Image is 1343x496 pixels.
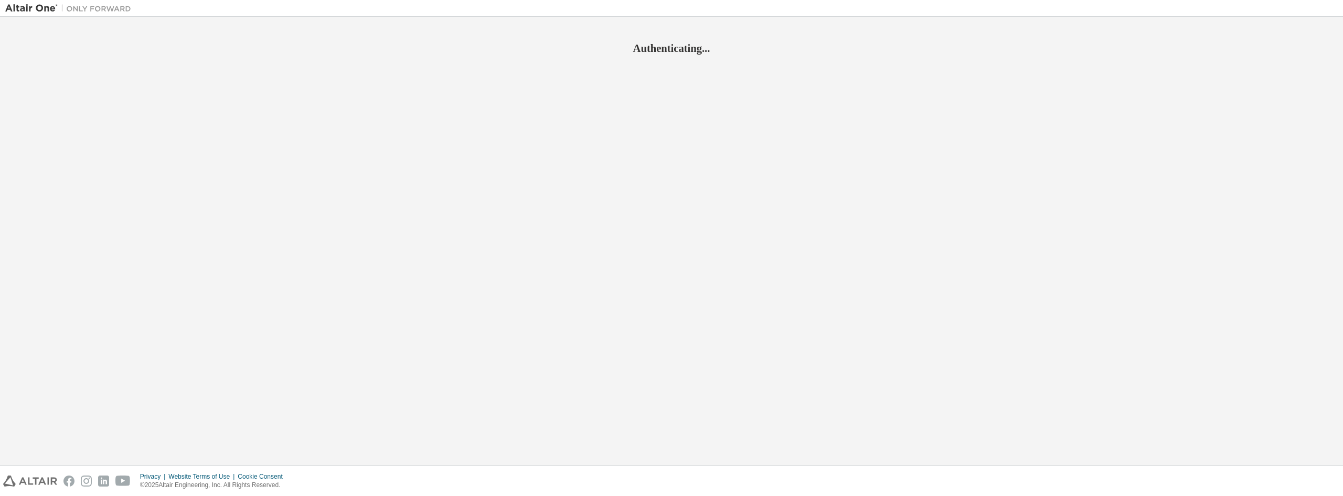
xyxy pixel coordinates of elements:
img: instagram.svg [81,476,92,487]
img: youtube.svg [115,476,131,487]
img: Altair One [5,3,136,14]
div: Cookie Consent [238,472,289,481]
img: altair_logo.svg [3,476,57,487]
div: Privacy [140,472,168,481]
div: Website Terms of Use [168,472,238,481]
img: facebook.svg [63,476,74,487]
h2: Authenticating... [5,41,1338,55]
p: © 2025 Altair Engineering, Inc. All Rights Reserved. [140,481,289,490]
img: linkedin.svg [98,476,109,487]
